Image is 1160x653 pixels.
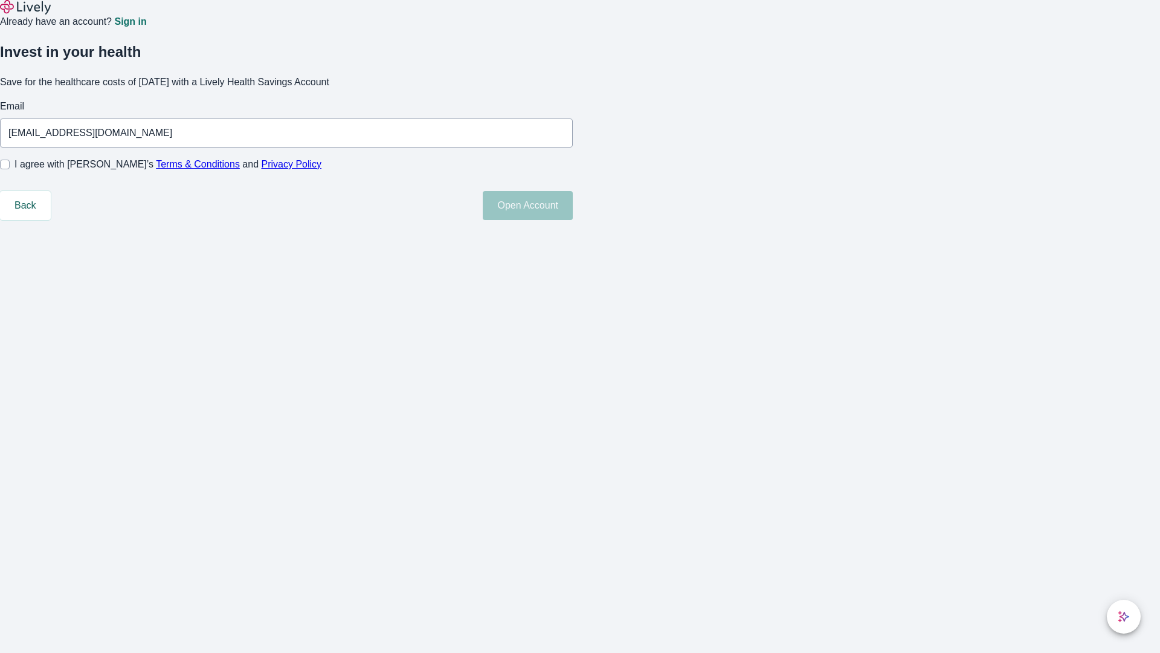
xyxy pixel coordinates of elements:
a: Sign in [114,17,146,27]
span: I agree with [PERSON_NAME]’s and [14,157,321,172]
button: chat [1107,600,1141,634]
a: Privacy Policy [262,159,322,169]
a: Terms & Conditions [156,159,240,169]
svg: Lively AI Assistant [1118,611,1130,623]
